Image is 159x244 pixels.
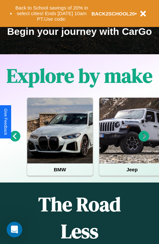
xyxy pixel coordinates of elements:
h4: BMW [27,163,93,176]
button: Back to School savings of 20% in select cities! Ends [DATE] 10am PT.Use code: [12,3,91,24]
b: BACK2SCHOOL20 [91,11,135,16]
iframe: Intercom live chat [7,222,22,237]
h1: Explore by make [7,62,152,89]
div: Give Feedback [3,109,8,135]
